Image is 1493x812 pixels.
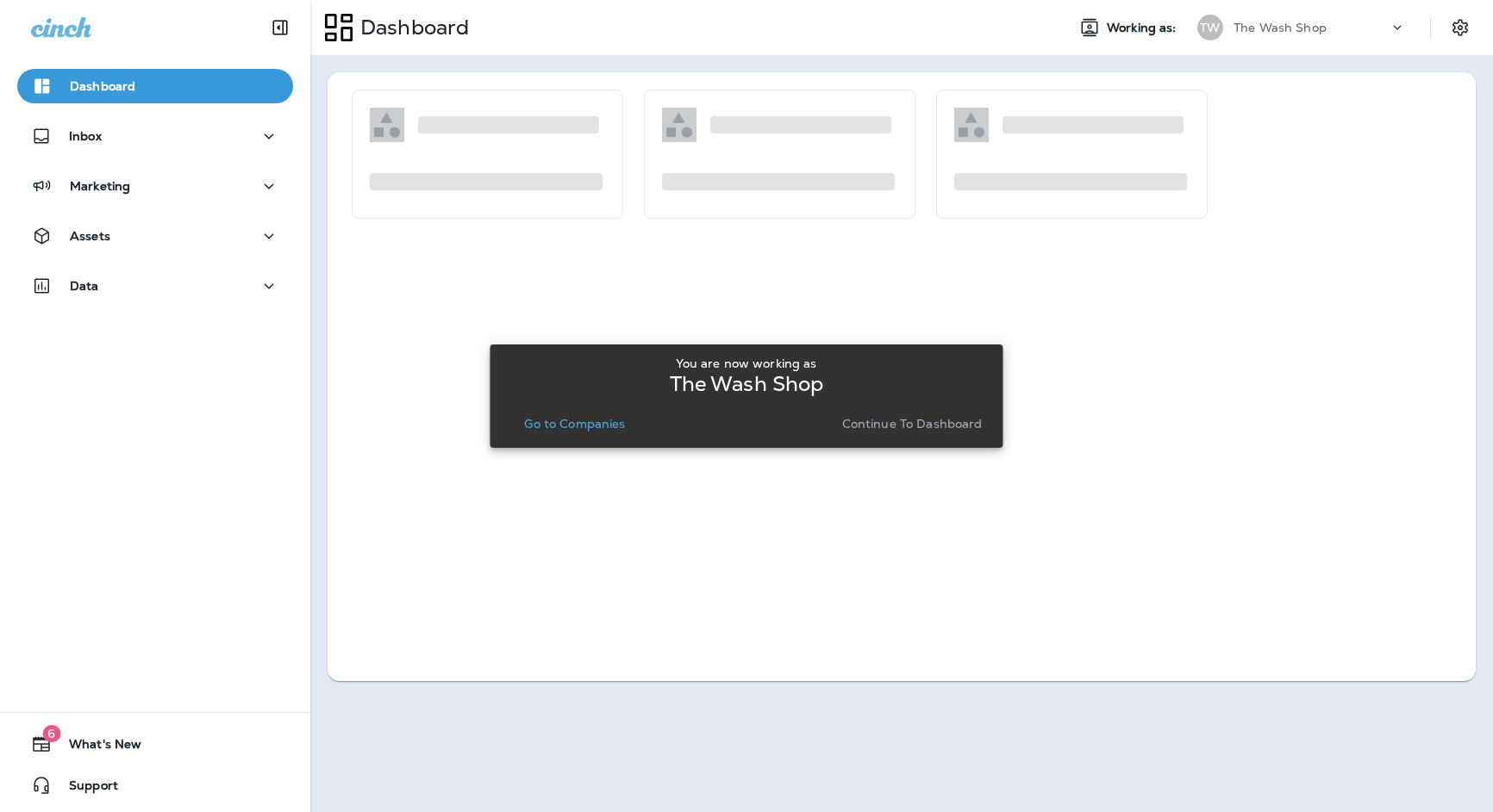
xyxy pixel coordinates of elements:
[517,412,632,436] button: Go to Companies
[17,269,293,303] button: Data
[17,219,293,253] button: Assets
[670,377,824,391] p: The Wash Shop
[256,10,304,45] button: Collapse Sidebar
[835,412,990,436] button: Continue to Dashboard
[70,179,130,193] p: Marketing
[842,417,983,431] p: Continue to Dashboard
[676,356,816,370] p: You are now working as
[1234,21,1327,34] p: The Wash Shop
[52,778,118,799] span: Support
[42,725,60,742] span: 6
[69,129,102,143] p: Inbox
[17,169,293,203] button: Marketing
[1197,15,1223,40] div: TW
[1445,12,1476,43] button: Settings
[524,417,625,431] p: Go to Companies
[70,279,99,293] p: Data
[17,768,293,803] button: Support
[70,79,135,93] p: Dashboard
[52,737,141,758] span: What's New
[1107,21,1180,35] span: Working as:
[70,229,110,243] p: Assets
[17,69,293,103] button: Dashboard
[353,15,469,40] p: Dashboard
[17,727,293,761] button: 6What's New
[17,119,293,153] button: Inbox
